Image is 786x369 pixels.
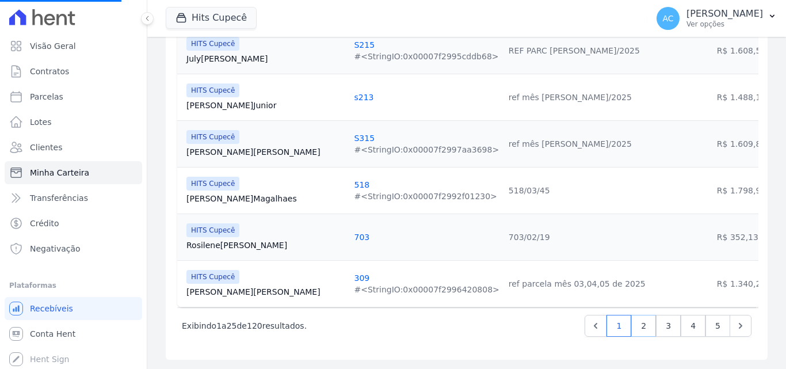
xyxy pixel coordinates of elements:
[656,315,681,337] a: 3
[712,260,770,307] td: R$ 1.340,20
[30,303,73,314] span: Recebíveis
[712,120,770,167] td: R$ 1.609,83
[354,284,499,295] div: #<StringIO:0x00007f2996420808>
[166,7,257,29] button: Hits Cupecê
[5,60,142,83] a: Contratos
[5,111,142,134] a: Lotes
[354,191,497,202] div: #<StringIO:0x00007f2992f01230>
[509,93,632,102] a: ref mês [PERSON_NAME]/2025
[509,233,550,242] a: 703/02/19
[5,297,142,320] a: Recebíveis
[30,91,63,102] span: Parcelas
[686,20,763,29] p: Ver opções
[186,83,239,97] span: HITS Cupecê
[354,93,373,102] a: s213
[606,315,631,337] a: 1
[705,315,730,337] a: 5
[354,144,499,155] div: #<StringIO:0x00007f2997aa3698>
[354,51,498,62] div: #<StringIO:0x00007f2995cddb68>
[585,315,606,337] a: Previous
[681,315,705,337] a: 4
[186,223,239,237] span: HITS Cupecê
[30,66,69,77] span: Contratos
[647,2,786,35] button: AC [PERSON_NAME] Ver opções
[509,46,640,55] a: REF PARC [PERSON_NAME]/2025
[30,167,89,178] span: Minha Carteira
[354,233,369,242] a: 703
[5,35,142,58] a: Visão Geral
[686,8,763,20] p: [PERSON_NAME]
[509,279,646,288] a: ref parcela mês 03,04,05 de 2025
[247,321,262,330] span: 120
[354,273,369,283] a: 309
[30,218,59,229] span: Crédito
[186,286,345,298] a: [PERSON_NAME][PERSON_NAME]
[631,315,656,337] a: 2
[186,270,239,284] span: HITS Cupecê
[186,130,239,144] span: HITS Cupecê
[5,136,142,159] a: Clientes
[5,161,142,184] a: Minha Carteira
[663,14,674,22] span: AC
[5,322,142,345] a: Conta Hent
[354,40,375,50] a: S215
[186,239,345,251] a: Rosilene[PERSON_NAME]
[354,180,369,189] a: 518
[186,100,345,111] a: [PERSON_NAME]Junior
[5,212,142,235] a: Crédito
[5,237,142,260] a: Negativação
[186,177,239,191] span: HITS Cupecê
[509,139,632,149] a: ref mês [PERSON_NAME]/2025
[30,328,75,340] span: Conta Hent
[186,37,239,51] span: HITS Cupecê
[712,214,770,260] td: R$ 352,13
[509,186,550,195] a: 518/03/45
[5,187,142,210] a: Transferências
[712,27,770,74] td: R$ 1.608,52
[5,85,142,108] a: Parcelas
[186,193,345,204] a: [PERSON_NAME]Magalhaes
[227,321,237,330] span: 25
[216,321,222,330] span: 1
[30,116,52,128] span: Lotes
[712,74,770,120] td: R$ 1.488,12
[30,142,62,153] span: Clientes
[30,40,76,52] span: Visão Geral
[30,192,88,204] span: Transferências
[30,243,81,254] span: Negativação
[186,53,345,64] a: July[PERSON_NAME]
[730,315,751,337] a: Next
[712,167,770,214] td: R$ 1.798,94
[354,134,375,143] a: S315
[9,279,138,292] div: Plataformas
[182,320,307,332] p: Exibindo a de resultados.
[186,146,345,158] a: [PERSON_NAME][PERSON_NAME]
